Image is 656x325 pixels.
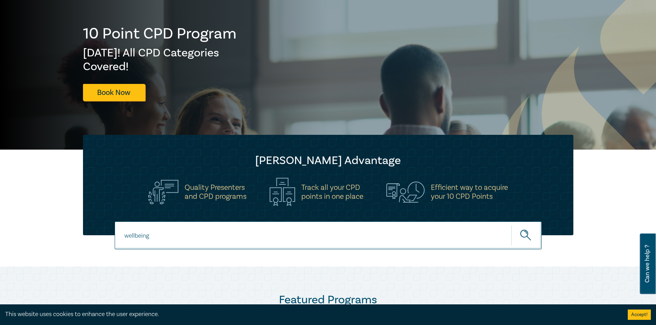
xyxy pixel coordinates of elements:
[83,84,145,101] a: Book Now
[148,180,178,204] img: Quality Presenters<br>and CPD programs
[115,221,542,249] input: Search for a program title, program description or presenter name
[644,238,650,290] span: Can we help ?
[83,46,237,74] h2: [DATE]! All CPD Categories Covered!
[386,182,425,202] img: Efficient way to acquire<br>your 10 CPD Points
[431,183,508,201] h5: Efficient way to acquire your 10 CPD Points
[83,293,573,307] h2: Featured Programs
[5,310,617,319] div: This website uses cookies to enhance the user experience.
[97,154,560,167] h2: [PERSON_NAME] Advantage
[628,310,651,320] button: Accept cookies
[185,183,247,201] h5: Quality Presenters and CPD programs
[301,183,363,201] h5: Track all your CPD points in one place
[83,25,237,43] h1: 10 Point CPD Program
[270,178,295,206] img: Track all your CPD<br>points in one place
